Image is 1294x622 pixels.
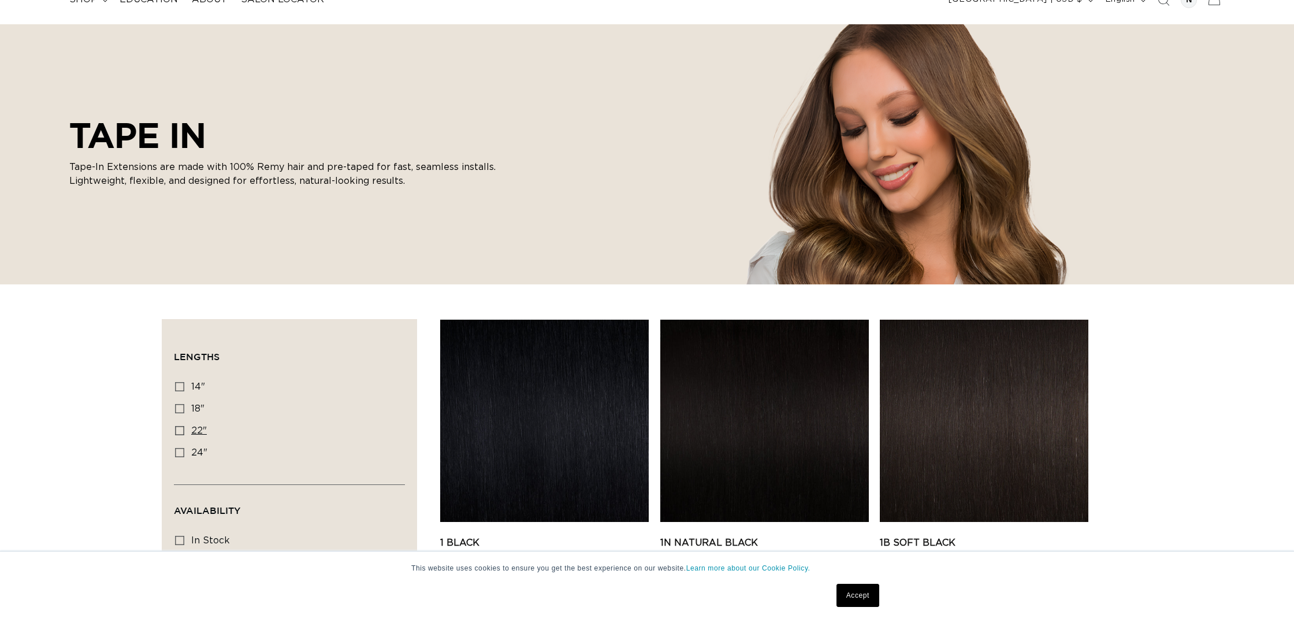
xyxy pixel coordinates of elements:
summary: Lengths (0 selected) [174,331,405,373]
span: 24" [191,448,207,457]
p: This website uses cookies to ensure you get the best experience on our website. [411,563,883,573]
span: Availability [174,505,240,516]
span: 18" [191,404,204,413]
a: 1N Natural Black Tape In [660,536,869,564]
span: In stock [191,536,230,545]
span: 22" [191,426,207,435]
span: 14" [191,382,205,391]
a: 1 Black Tape In [440,536,649,564]
a: 1B Soft Black Tape In [880,536,1088,564]
h2: TAPE IN [69,115,508,155]
summary: Availability (0 selected) [174,485,405,527]
a: Accept [836,584,879,607]
p: Tape-In Extensions are made with 100% Remy hair and pre-taped for fast, seamless installs. Lightw... [69,160,508,188]
a: Learn more about our Cookie Policy. [686,564,810,572]
span: Lengths [174,351,220,362]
